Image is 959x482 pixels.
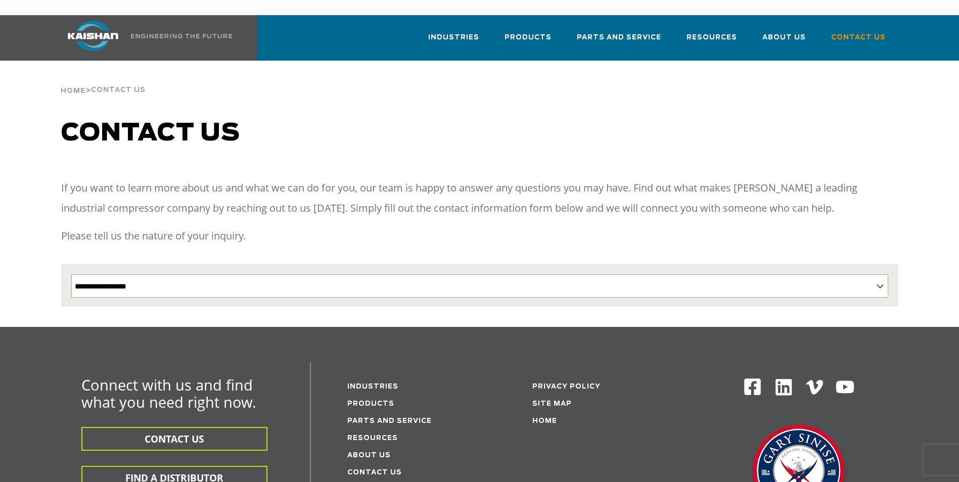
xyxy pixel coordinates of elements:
span: Resources [687,32,737,43]
a: About Us [347,452,391,459]
img: Youtube [835,377,855,397]
img: Facebook [743,377,762,396]
span: Contact Us [831,32,886,43]
a: Site Map [532,401,572,407]
a: Kaishan USA [55,15,234,61]
span: Contact us [61,121,240,146]
span: Products [505,32,552,43]
p: Please tell us the nature of your inquiry. [61,226,898,246]
a: Parts and Service [577,24,661,59]
img: Linkedin [774,377,794,397]
a: Privacy Policy [532,383,601,390]
a: About Us [762,24,806,59]
a: Contact Us [831,24,886,59]
a: Industries [428,24,479,59]
button: CONTACT US [81,427,267,451]
img: Engineering the future [131,34,232,38]
span: About Us [762,32,806,43]
img: kaishan logo [55,21,131,51]
a: Industries [347,383,398,390]
a: Resources [687,24,737,59]
a: Home [532,418,557,424]
span: Home [61,88,85,94]
a: Products [347,401,394,407]
p: If you want to learn more about us and what we can do for you, our team is happy to answer any qu... [61,178,898,218]
a: Home [61,86,85,95]
a: Resources [347,435,398,442]
a: Parts and service [347,418,432,424]
a: Contact Us [347,469,402,476]
img: Vimeo [806,380,823,395]
span: Parts and Service [577,32,661,43]
a: Products [505,24,552,59]
span: Connect with us and find what you need right now. [81,375,256,412]
span: Industries [428,32,479,43]
div: > [61,61,146,99]
span: Contact Us [91,87,146,93]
